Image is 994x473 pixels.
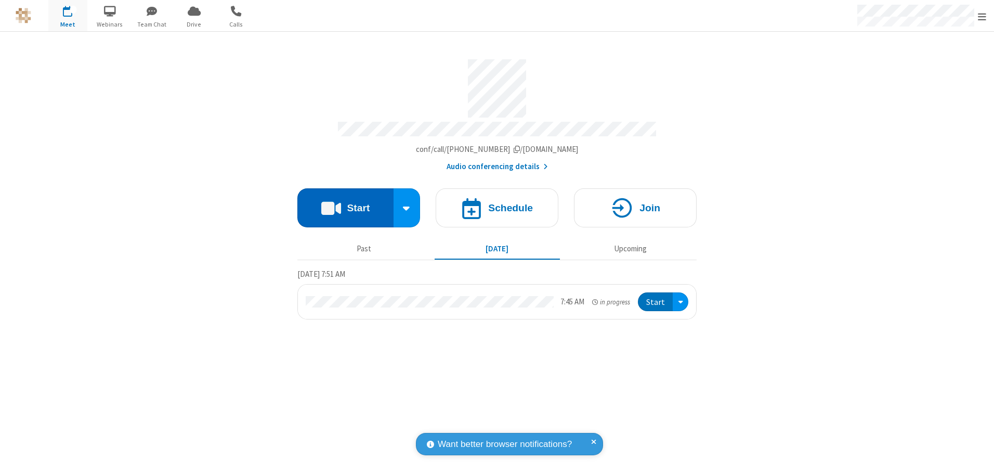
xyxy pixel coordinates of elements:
[560,296,584,308] div: 7:45 AM
[133,20,172,29] span: Team Chat
[297,52,697,173] section: Account details
[217,20,256,29] span: Calls
[488,203,533,213] h4: Schedule
[416,144,579,156] button: Copy my meeting room linkCopy my meeting room link
[90,20,129,29] span: Webinars
[302,239,427,259] button: Past
[394,188,421,227] div: Start conference options
[48,20,87,29] span: Meet
[435,239,560,259] button: [DATE]
[297,188,394,227] button: Start
[592,297,630,307] em: in progress
[347,203,370,213] h4: Start
[568,239,693,259] button: Upcoming
[416,144,579,154] span: Copy my meeting room link
[297,268,697,320] section: Today's Meetings
[438,438,572,451] span: Want better browser notifications?
[175,20,214,29] span: Drive
[447,161,548,173] button: Audio conferencing details
[70,6,77,14] div: 1
[673,292,688,312] div: Open menu
[297,269,345,279] span: [DATE] 7:51 AM
[639,203,660,213] h4: Join
[574,188,697,227] button: Join
[638,292,673,312] button: Start
[436,188,558,227] button: Schedule
[968,446,986,466] iframe: Chat
[16,8,31,23] img: QA Selenium DO NOT DELETE OR CHANGE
